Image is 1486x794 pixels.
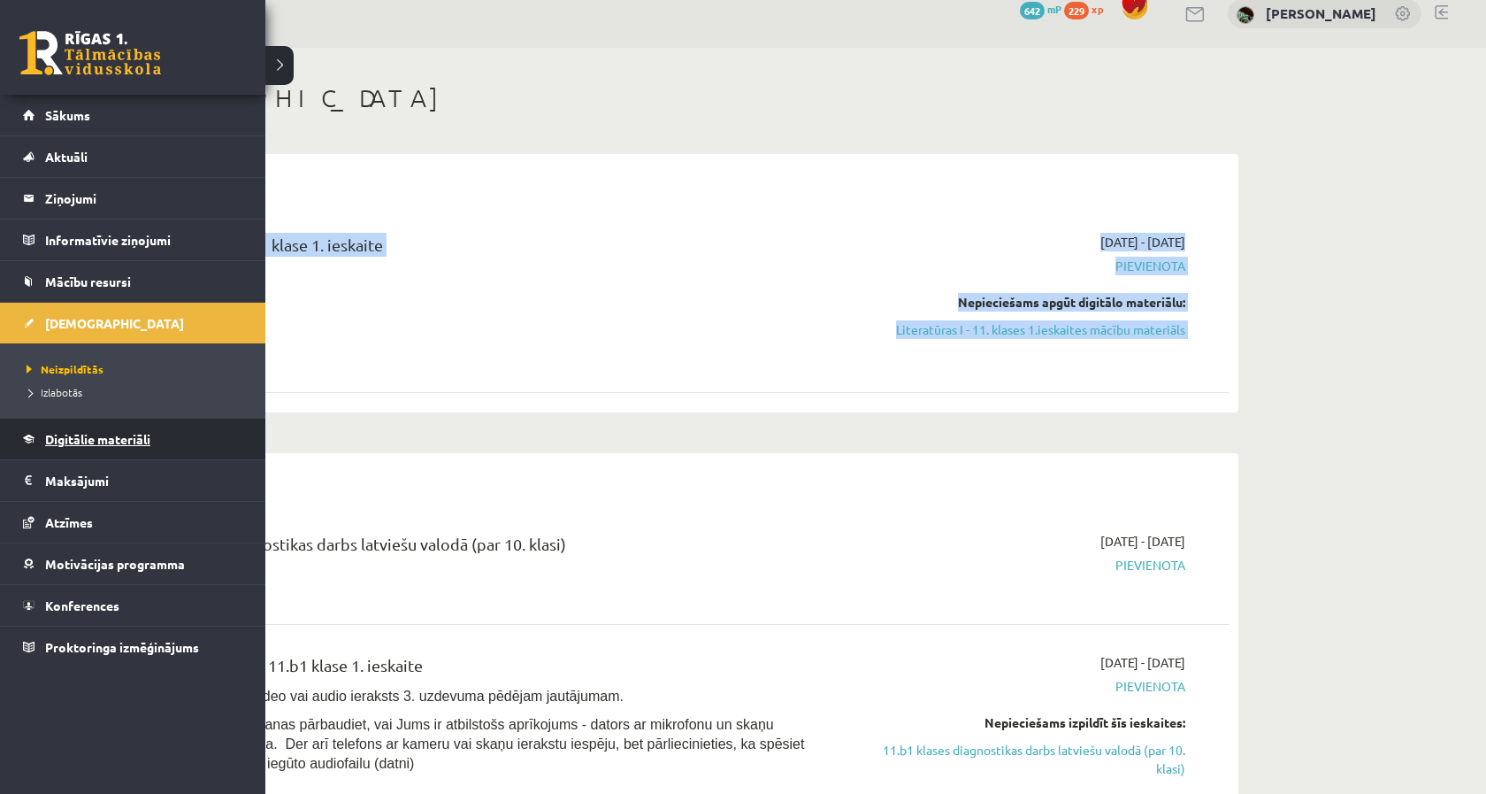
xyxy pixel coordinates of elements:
a: Izlabotās [22,384,248,400]
span: Proktoringa izmēģinājums [45,639,199,655]
a: 642 mP [1020,2,1061,16]
span: Neizpildītās [22,362,103,376]
span: Motivācijas programma [45,556,185,572]
a: Proktoringa izmēģinājums [23,627,243,667]
a: Digitālie materiāli [23,419,243,459]
div: Nepieciešams izpildīt šīs ieskaites: [852,713,1185,732]
a: [PERSON_NAME] [1266,4,1376,22]
a: [DEMOGRAPHIC_DATA] [23,303,243,343]
a: Atzīmes [23,502,243,543]
a: Maksājumi [23,460,243,501]
div: 11.b1 klases diagnostikas darbs latviešu valodā (par 10. klasi) [133,532,825,565]
span: Ieskaitē būs jāveic video vai audio ieraksts 3. uzdevuma pēdējam jautājumam. [133,689,624,704]
img: Marta Cekula [1237,6,1254,24]
div: Literatūra JK 11.b1 klase 1. ieskaite [133,233,825,266]
span: Konferences [45,597,119,613]
span: Digitālie materiāli [45,431,150,447]
a: Ziņojumi [23,178,243,219]
span: [DATE] - [DATE] [1100,233,1185,251]
span: Pievienota [852,257,1185,275]
span: Atzīmes [45,514,93,530]
div: Nepieciešams apgūt digitālo materiālu: [852,293,1185,312]
a: Aktuāli [23,136,243,177]
span: mP [1047,2,1061,16]
a: 11.b1 klases diagnostikas darbs latviešu valodā (par 10. klasi) [852,741,1185,778]
legend: Maksājumi [45,460,243,501]
a: Konferences [23,585,243,626]
span: Izlabotās [22,385,82,399]
h1: [DEMOGRAPHIC_DATA] [106,83,1238,113]
span: xp [1092,2,1103,16]
span: 642 [1020,2,1045,19]
span: [DEMOGRAPHIC_DATA] [45,315,184,331]
span: [DATE] - [DATE] [1100,532,1185,551]
a: 229 xp [1064,2,1112,16]
legend: Informatīvie ziņojumi [45,220,243,260]
span: Sākums [45,107,90,123]
span: [DATE] - [DATE] [1100,653,1185,672]
a: Rīgas 1. Tālmācības vidusskola [19,31,161,75]
legend: Ziņojumi [45,178,243,219]
span: Aktuāli [45,149,88,165]
span: 229 [1064,2,1089,19]
span: Pirms ieskaites pildīšanas pārbaudiet, vai Jums ir atbilstošs aprīkojums - dators ar mikrofonu un... [133,717,804,771]
a: Neizpildītās [22,361,248,377]
a: Literatūras I - 11. klases 1.ieskaites mācību materiāls [852,320,1185,339]
span: Pievienota [852,677,1185,696]
a: Mācību resursi [23,261,243,302]
span: Pievienota [852,556,1185,574]
span: Mācību resursi [45,274,131,289]
a: Motivācijas programma [23,543,243,584]
a: Sākums [23,95,243,135]
div: Latviešu valoda JK 11.b1 klase 1. ieskaite [133,653,825,686]
a: Informatīvie ziņojumi [23,220,243,260]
